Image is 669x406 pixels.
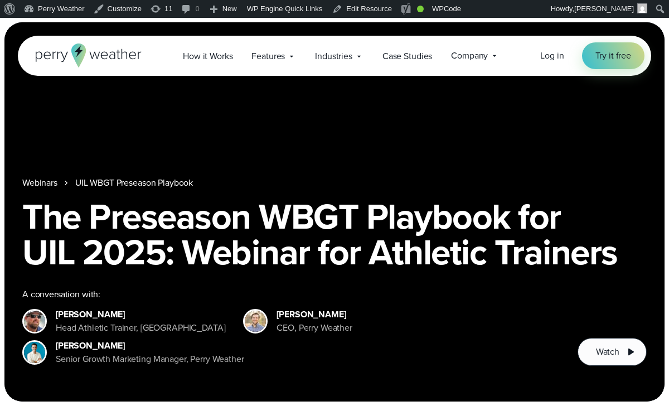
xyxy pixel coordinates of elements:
[373,45,442,67] a: Case Studies
[596,345,619,359] span: Watch
[582,42,644,69] a: Try it free
[595,49,631,62] span: Try it free
[22,199,647,270] h1: The Preseason WBGT Playbook for UIL 2025: Webinar for Athletic Trainers
[22,288,560,301] div: A conversation with:
[56,321,225,335] div: Head Athletic Trainer, [GEOGRAPHIC_DATA]
[245,311,266,332] img: Colin Perry, CEO of Perry Weather
[315,50,352,63] span: Industries
[22,176,647,190] nav: Breadcrumb
[24,311,45,332] img: cody-henschke-headshot
[540,49,564,62] a: Log in
[56,308,225,321] div: [PERSON_NAME]
[417,6,424,12] div: Good
[183,50,232,63] span: How it Works
[173,45,242,67] a: How it Works
[22,176,57,190] a: Webinars
[56,339,244,352] div: [PERSON_NAME]
[75,176,193,190] a: UIL WBGT Preseason Playbook
[251,50,285,63] span: Features
[24,342,45,363] img: Spencer Patton, Perry Weather
[578,338,647,366] button: Watch
[574,4,634,13] span: [PERSON_NAME]
[277,308,352,321] div: [PERSON_NAME]
[56,352,244,366] div: Senior Growth Marketing Manager, Perry Weather
[451,49,488,62] span: Company
[382,50,432,63] span: Case Studies
[277,321,352,335] div: CEO, Perry Weather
